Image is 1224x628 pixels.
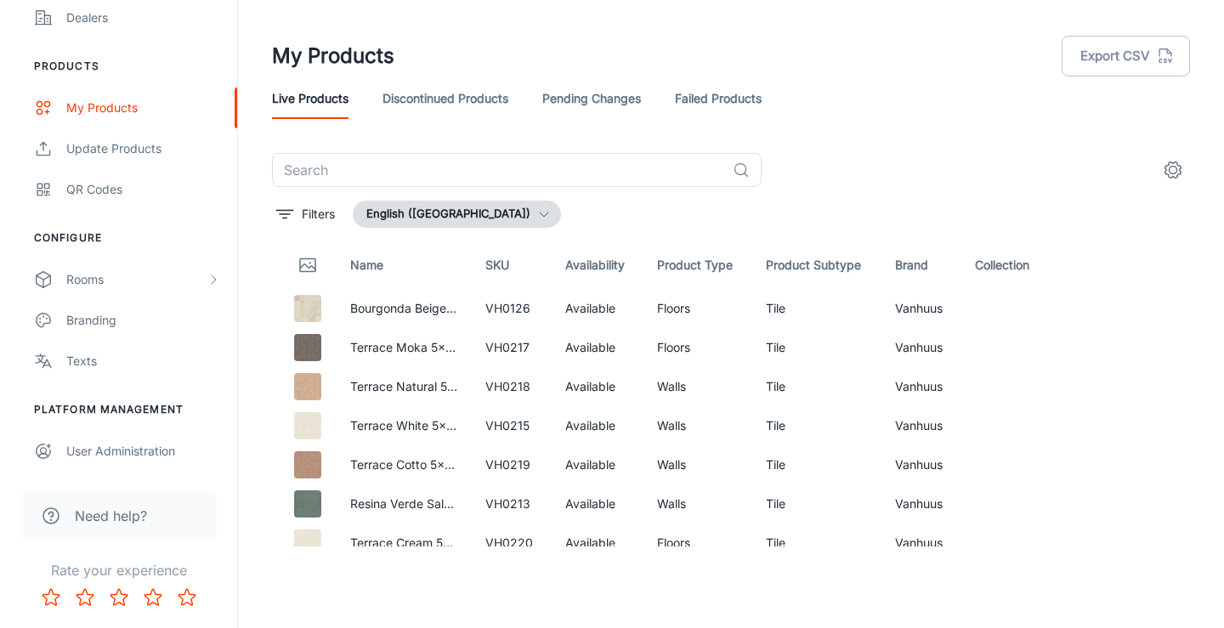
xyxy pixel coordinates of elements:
[66,180,220,199] div: QR Codes
[643,328,752,367] td: Floors
[14,560,224,580] p: Rate your experience
[643,445,752,484] td: Walls
[542,78,641,119] a: Pending Changes
[552,328,643,367] td: Available
[68,580,102,614] button: Rate 2 star
[272,153,726,187] input: Search
[34,580,68,614] button: Rate 1 star
[302,205,335,223] p: Filters
[472,289,551,328] td: VH0126
[472,367,551,406] td: VH0218
[350,379,496,393] a: Terrace Natural 5x20 Mat
[170,580,204,614] button: Rate 5 star
[353,201,561,228] button: English ([GEOGRAPHIC_DATA])
[552,484,643,523] td: Available
[881,367,960,406] td: Vanhuus
[66,311,220,330] div: Branding
[643,241,752,289] th: Product Type
[961,241,1055,289] th: Collection
[881,241,960,289] th: Brand
[752,328,882,367] td: Tile
[472,406,551,445] td: VH0215
[552,523,643,563] td: Available
[752,484,882,523] td: Tile
[350,457,485,472] a: Terrace Cotto 5x20 Mat
[350,340,486,354] a: Terrace Moka 5x20 Mat
[102,580,136,614] button: Rate 3 star
[272,78,348,119] a: Live Products
[752,523,882,563] td: Tile
[752,289,882,328] td: Tile
[350,301,594,315] a: Bourgonda Beige Ancienne 80x80 Naturale
[297,255,318,275] svg: Thumbnail
[337,241,472,289] th: Name
[643,523,752,563] td: Floors
[752,241,882,289] th: Product Subtype
[675,78,762,119] a: Failed Products
[472,241,551,289] th: SKU
[643,367,752,406] td: Walls
[552,406,643,445] td: Available
[643,406,752,445] td: Walls
[881,406,960,445] td: Vanhuus
[472,445,551,484] td: VH0219
[272,201,339,228] button: filter
[66,8,220,27] div: Dealers
[272,41,394,71] h1: My Products
[350,418,487,433] a: Terrace White 5x20 Mat
[552,241,643,289] th: Availability
[382,78,508,119] a: Discontinued Products
[472,484,551,523] td: VH0213
[752,367,882,406] td: Tile
[752,406,882,445] td: Tile
[1062,36,1190,76] button: Export CSV
[881,523,960,563] td: Vanhuus
[350,535,491,550] a: Terrace Cream 5x20 Mat
[881,328,960,367] td: Vanhuus
[136,580,170,614] button: Rate 4 star
[66,270,207,289] div: Rooms
[472,523,551,563] td: VH0220
[472,328,551,367] td: VH0217
[752,445,882,484] td: Tile
[643,484,752,523] td: Walls
[75,506,147,526] span: Need help?
[881,289,960,328] td: Vanhuus
[881,484,960,523] td: Vanhuus
[350,496,554,511] a: Resina Verde Salvia 60x120 Silktech
[66,139,220,158] div: Update Products
[552,445,643,484] td: Available
[66,442,220,461] div: User Administration
[1156,153,1190,187] button: settings
[881,445,960,484] td: Vanhuus
[66,352,220,371] div: Texts
[643,289,752,328] td: Floors
[552,289,643,328] td: Available
[552,367,643,406] td: Available
[66,99,220,117] div: My Products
